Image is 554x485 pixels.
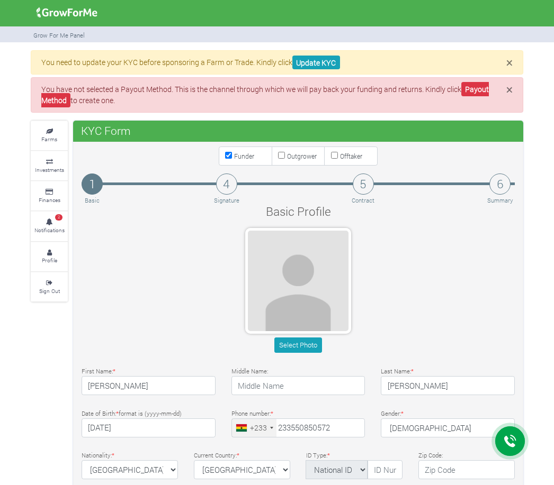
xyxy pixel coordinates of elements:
[82,173,103,195] h4: 1
[231,409,273,418] label: Phone number:
[487,196,513,205] p: Summary
[418,451,443,460] label: Zip Code:
[352,196,374,205] p: Contract
[381,367,414,376] label: Last Name:
[31,121,68,150] a: Farms
[506,84,513,96] button: Close
[292,56,340,70] a: Update KYC
[82,376,216,395] input: First Name
[82,173,103,205] a: 1 Basic
[83,196,101,205] p: Basic
[33,31,85,39] small: Grow For Me Panel
[214,196,239,205] p: Signature
[78,120,133,141] span: KYC Form
[82,367,115,376] label: First Name:
[33,2,101,23] img: growforme image
[39,287,60,295] small: Sign Out
[141,204,455,218] h4: Basic Profile
[381,409,404,418] label: Gender:
[41,82,489,107] a: Payout Method
[506,57,513,69] button: Close
[82,418,216,437] input: Type Date of Birth (YYYY-MM-DD)
[232,419,276,437] div: Ghana (Gaana): +233
[340,152,362,160] small: Offtaker
[506,54,513,70] span: ×
[39,196,60,204] small: Finances
[194,451,239,460] label: Current Country:
[306,451,330,460] label: ID Type:
[31,181,68,211] a: Finances
[42,257,57,264] small: Profile
[231,418,365,437] input: Phone Number
[41,57,513,68] p: You need to update your KYC before sponsoring a Farm or Trade. Kindly click
[31,212,68,241] a: 2 Notifications
[250,422,267,433] div: +233
[353,173,374,195] h4: 5
[41,84,513,106] p: You have not selected a Payout Method. This is the channel through which we will pay back your fu...
[278,152,285,159] input: Outgrower
[231,376,365,395] input: Middle Name
[31,151,68,180] a: Investments
[55,214,62,221] span: 2
[31,242,68,271] a: Profile
[82,409,182,418] label: Date of Birth: format is (yyyy-mm-dd)
[31,272,68,301] a: Sign Out
[225,152,232,159] input: Funder
[216,173,237,195] h4: 4
[368,460,403,479] input: ID Number
[331,152,338,159] input: Offtaker
[35,166,64,173] small: Investments
[418,460,515,479] input: Zip Code
[234,152,254,160] small: Funder
[506,81,513,97] span: ×
[231,367,268,376] label: Middle Name:
[274,337,321,353] button: Select Photo
[34,226,65,234] small: Notifications
[381,376,515,395] input: Last Name
[82,451,114,460] label: Nationality:
[287,152,317,160] small: Outgrower
[41,135,57,143] small: Farms
[489,173,511,195] h4: 6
